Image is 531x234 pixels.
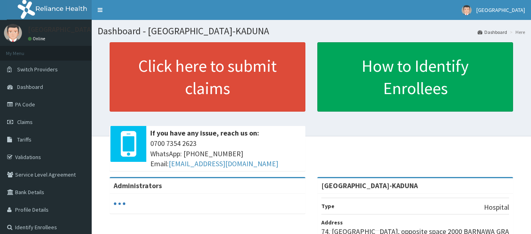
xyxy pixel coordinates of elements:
li: Here [508,29,525,35]
p: Hospital [484,202,509,212]
span: [GEOGRAPHIC_DATA] [476,6,525,14]
span: Switch Providers [17,66,58,73]
span: Claims [17,118,33,126]
img: User Image [462,5,472,15]
b: Type [321,203,334,210]
b: If you have any issue, reach us on: [150,128,259,138]
a: Dashboard [478,29,507,35]
a: [EMAIL_ADDRESS][DOMAIN_NAME] [169,159,278,168]
span: Dashboard [17,83,43,90]
strong: [GEOGRAPHIC_DATA]-KADUNA [321,181,418,190]
a: How to Identify Enrollees [317,42,513,112]
a: Click here to submit claims [110,42,305,112]
p: [GEOGRAPHIC_DATA] [28,26,94,33]
img: User Image [4,24,22,42]
span: Tariffs [17,136,31,143]
svg: audio-loading [114,198,126,210]
span: 0700 7354 2623 WhatsApp: [PHONE_NUMBER] Email: [150,138,301,169]
a: Online [28,36,47,41]
b: Address [321,219,343,226]
h1: Dashboard - [GEOGRAPHIC_DATA]-KADUNA [98,26,525,36]
b: Administrators [114,181,162,190]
